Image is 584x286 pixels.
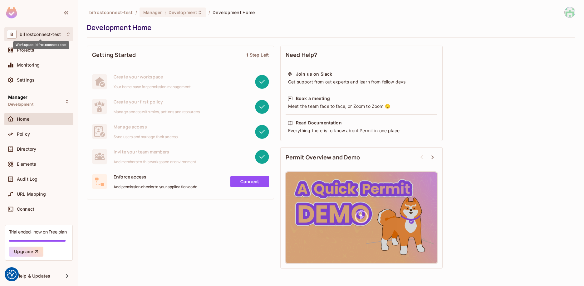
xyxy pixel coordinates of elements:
[209,9,210,15] li: /
[17,63,40,68] span: Monitoring
[230,176,269,187] a: Connect
[17,177,37,182] span: Audit Log
[13,41,69,49] div: Workspace: bifrostconnect-test
[8,95,27,100] span: Manager
[8,102,33,107] span: Development
[114,124,178,130] span: Manage access
[17,273,50,278] span: Help & Updates
[114,74,191,80] span: Create your workspace
[17,48,34,53] span: Projects
[114,84,191,89] span: Your home base for permission management
[114,174,197,180] span: Enforce access
[114,184,197,189] span: Add permission checks to your application code
[92,51,136,59] span: Getting Started
[9,229,67,235] div: Trial ended- now on Free plan
[17,162,36,167] span: Elements
[135,9,137,15] li: /
[7,270,17,279] img: Revisit consent button
[164,10,166,15] span: :
[287,103,435,109] div: Meet the team face to face, or Zoom to Zoom 😉
[9,247,43,257] button: Upgrade
[89,9,133,15] span: the active workspace
[296,120,342,126] div: Read Documentation
[296,95,330,102] div: Book a meeting
[17,78,35,83] span: Settings
[114,109,200,114] span: Manage access with roles, actions and resources
[286,51,317,59] span: Need Help?
[7,30,17,39] span: B
[17,147,36,152] span: Directory
[213,9,255,15] span: Development Home
[6,7,17,18] img: SReyMgAAAABJRU5ErkJggg==
[17,192,46,197] span: URL Mapping
[87,23,572,32] div: Development Home
[286,153,360,161] span: Permit Overview and Demo
[169,9,197,15] span: Development
[143,9,162,15] span: Manager
[296,71,332,77] div: Join us on Slack
[17,132,30,137] span: Policy
[114,134,178,139] span: Sync users and manage their access
[114,99,200,105] span: Create your first policy
[246,52,269,58] div: 1 Step Left
[17,117,30,122] span: Home
[287,128,435,134] div: Everything there is to know about Permit in one place
[565,7,575,18] img: cto@bifrostconnect.com
[114,159,197,164] span: Add members to this workspace or environment
[114,149,197,155] span: Invite your team members
[287,79,435,85] div: Get support from out experts and learn from fellow devs
[7,270,17,279] button: Consent Preferences
[17,207,34,212] span: Connect
[20,32,61,37] span: Workspace: bifrostconnect-test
